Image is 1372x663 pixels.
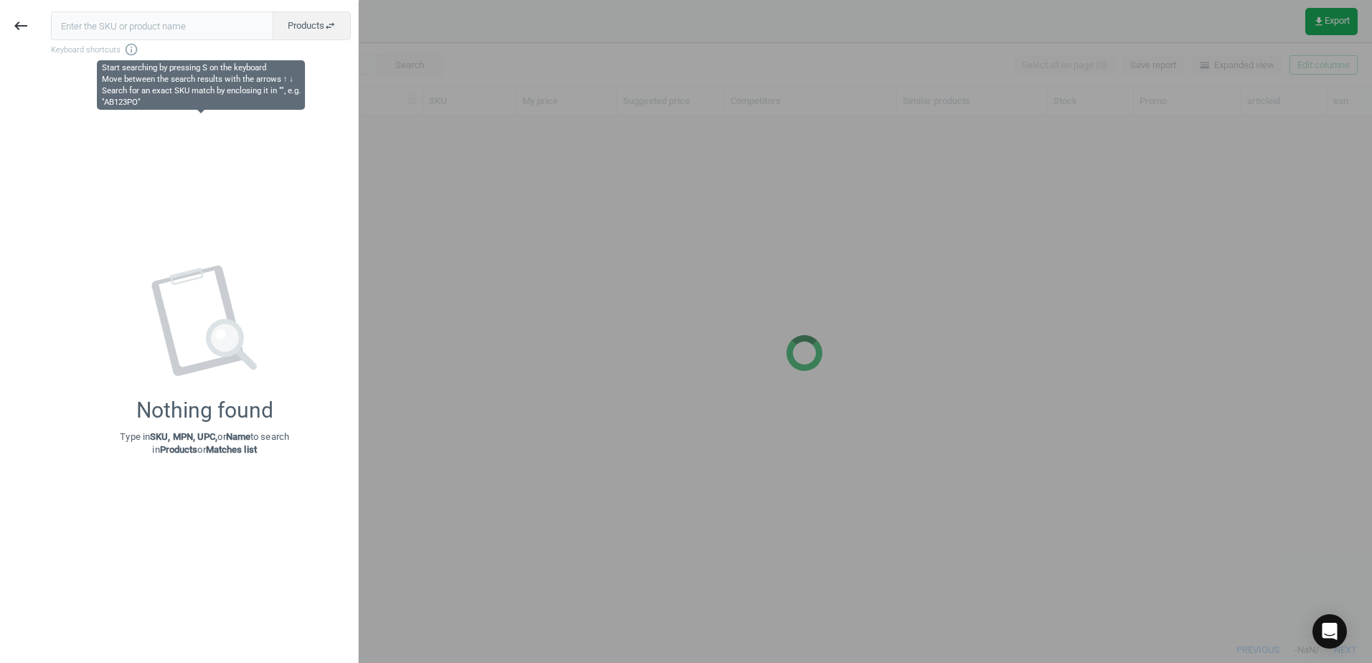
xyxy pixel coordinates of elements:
[206,444,257,455] strong: Matches list
[226,431,250,442] strong: Name
[288,19,336,32] span: Products
[136,398,273,423] div: Nothing found
[1312,614,1347,649] div: Open Intercom Messenger
[51,11,273,40] input: Enter the SKU or product name
[273,11,351,40] button: Productsswap_horiz
[120,431,289,456] p: Type in or to search in or
[102,62,301,108] div: Start searching by pressing S on the keyboard Move between the search results with the arrows ↑ ↓...
[160,444,198,455] strong: Products
[124,42,138,57] i: info_outline
[51,42,351,57] span: Keyboard shortcuts
[324,20,336,32] i: swap_horiz
[4,9,37,43] button: keyboard_backspace
[12,17,29,34] i: keyboard_backspace
[150,431,217,442] strong: SKU, MPN, UPC,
